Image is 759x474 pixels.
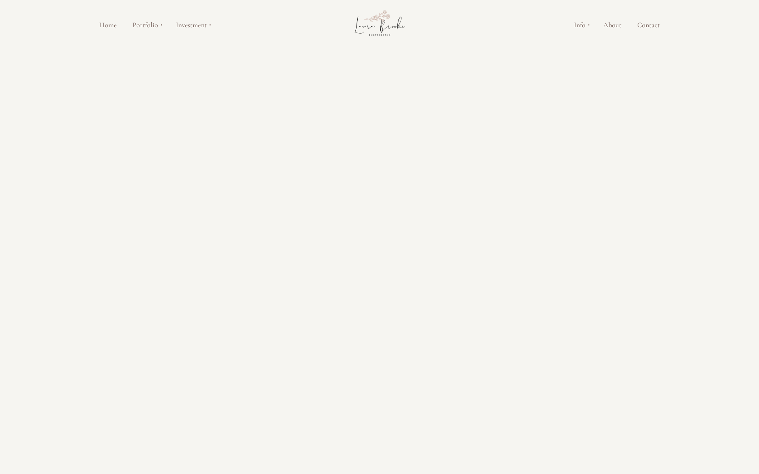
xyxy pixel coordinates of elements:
img: Laura Brooke Photography [342,3,417,47]
a: Investment [168,20,217,30]
span: Portfolio [132,21,158,28]
span: Investment [176,21,207,28]
a: Portfolio [125,20,168,30]
a: Contact [629,20,668,30]
span: Info [574,21,585,28]
a: About [595,20,629,30]
a: Home [91,20,125,30]
a: Info [566,20,595,30]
